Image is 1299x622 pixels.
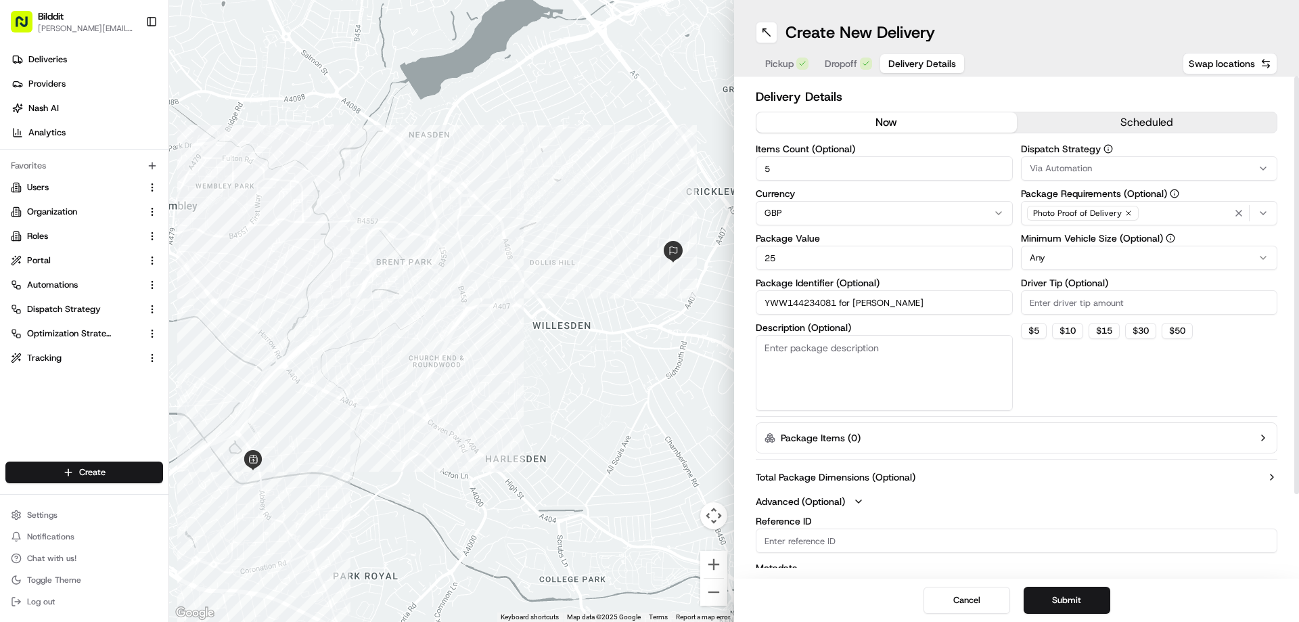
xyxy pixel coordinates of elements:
div: 💻 [114,304,125,315]
label: Minimum Vehicle Size (Optional) [1021,234,1278,243]
p: Welcome 👋 [14,54,246,76]
span: Map data ©2025 Google [567,613,641,621]
span: Knowledge Base [27,303,104,316]
button: Settings [5,506,163,525]
button: Zoom out [700,579,727,606]
img: Nash [14,14,41,41]
span: API Documentation [128,303,217,316]
span: [DATE] [122,210,150,221]
label: Items Count (Optional) [756,144,1013,154]
a: Open this area in Google Maps (opens a new window) [173,604,217,622]
label: Advanced (Optional) [756,495,845,508]
div: Start new chat [61,129,222,143]
button: Tracking [5,347,163,369]
a: Terms [649,613,668,621]
img: 4920774857489_3d7f54699973ba98c624_72.jpg [28,129,53,154]
button: [PERSON_NAME][EMAIL_ADDRESS][DOMAIN_NAME] [38,23,135,34]
span: • [114,246,119,257]
a: Users [11,181,141,194]
span: Photo Proof of Delivery [1033,208,1122,219]
span: Users [27,181,49,194]
button: Dispatch Strategy [1103,144,1113,154]
button: Cancel [924,587,1010,614]
button: Bilddit[PERSON_NAME][EMAIL_ADDRESS][DOMAIN_NAME] [5,5,140,38]
input: Enter reference ID [756,529,1277,553]
span: Portal [27,254,51,267]
button: now [756,112,1017,133]
a: Providers [5,73,168,95]
button: Optimization Strategy [5,323,163,345]
button: Roles [5,225,163,247]
a: Analytics [5,122,168,143]
button: Automations [5,274,163,296]
button: Minimum Vehicle Size (Optional) [1166,234,1175,243]
label: Metadata [756,561,1277,575]
span: Chat with us! [27,553,76,564]
span: Dropoff [825,57,857,70]
label: Currency [756,189,1013,198]
span: Analytics [28,127,66,139]
img: 1736555255976-a54dd68f-1ca7-489b-9aae-adbdc363a1c4 [27,247,38,258]
span: Roles [27,230,48,242]
button: $30 [1125,323,1156,339]
button: Users [5,177,163,198]
button: Toggle Theme [5,571,163,590]
button: $10 [1052,323,1083,339]
a: Organization [11,206,141,218]
span: Nash AI [28,102,59,114]
button: scheduled [1017,112,1277,133]
img: Klarizel Pensader [14,234,35,255]
button: $50 [1162,323,1193,339]
a: Deliveries [5,49,168,70]
span: Klarizel Pensader [42,246,112,257]
button: Swap locations [1183,53,1277,74]
h2: Delivery Details [756,87,1277,106]
span: Pylon [135,336,164,346]
button: Create [5,462,163,483]
div: Favorites [5,155,163,177]
span: Dispatch Strategy [27,303,101,315]
button: Log out [5,592,163,611]
label: Package Identifier (Optional) [756,278,1013,288]
button: Chat with us! [5,549,163,568]
span: Via Automation [1030,162,1092,175]
a: Portal [11,254,141,267]
a: Dispatch Strategy [11,303,141,315]
a: 📗Knowledge Base [8,297,109,321]
a: 💻API Documentation [109,297,223,321]
span: Organization [27,206,77,218]
button: Keyboard shortcuts [501,613,559,622]
a: Tracking [11,352,141,364]
label: Package Items ( 0 ) [781,431,861,445]
button: Map camera controls [700,502,727,529]
input: Enter driver tip amount [1021,290,1278,315]
button: Notifications [5,527,163,546]
span: Automations [27,279,78,291]
button: $5 [1021,323,1047,339]
button: Zoom in [700,551,727,578]
span: • [114,210,119,221]
a: Report a map error [676,613,730,621]
div: 📗 [14,304,24,315]
span: Providers [28,78,66,90]
span: Toggle Theme [27,575,81,585]
button: Bilddit [38,9,64,23]
span: Notifications [27,531,74,542]
label: Driver Tip (Optional) [1021,278,1278,288]
span: Tracking [27,352,62,364]
label: Dispatch Strategy [1021,144,1278,154]
button: Portal [5,250,163,271]
label: Package Value [756,234,1013,243]
a: Nash AI [5,97,168,119]
input: Enter package value [756,246,1013,270]
span: Create [79,466,106,479]
a: Automations [11,279,141,291]
span: Deliveries [28,53,67,66]
button: Organization [5,201,163,223]
label: Description (Optional) [756,323,1013,332]
button: Package Items (0) [756,422,1277,453]
button: $15 [1089,323,1120,339]
span: Pickup [765,57,794,70]
div: We're available if you need us! [61,143,186,154]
